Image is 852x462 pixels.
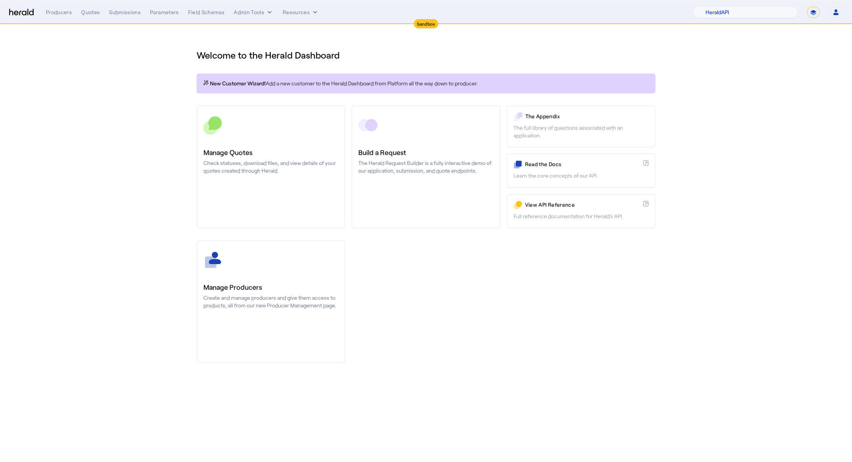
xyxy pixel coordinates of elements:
button: Resources dropdown menu [283,8,319,16]
h1: Welcome to the Herald Dashboard [197,49,655,61]
p: The Herald Request Builder is a fully interactive demo of our application, submission, and quote ... [358,159,493,175]
h3: Build a Request [358,147,493,158]
div: Sandbox [414,19,439,28]
p: Check statuses, download files, and view details of your quotes created through Herald. [203,159,338,175]
p: The Appendix [525,113,649,120]
a: The AppendixThe full library of questions associated with an application. [507,106,655,147]
a: Read the DocsLearn the core concepts of our API. [507,153,655,188]
p: View API Reference [525,201,640,209]
a: Build a RequestThe Herald Request Builder is a fully interactive demo of our application, submiss... [351,106,500,228]
div: Field Schemas [188,8,225,16]
div: Parameters [150,8,179,16]
h3: Manage Producers [203,282,338,292]
span: New Customer Wizard! [210,80,266,87]
p: Read the Docs [525,160,640,168]
div: Producers [46,8,72,16]
p: The full library of questions associated with an application. [514,124,649,139]
button: internal dropdown menu [234,8,273,16]
div: Quotes [81,8,100,16]
h3: Manage Quotes [203,147,338,158]
p: Create and manage producers and give them access to products, all from our new Producer Managemen... [203,294,338,309]
a: View API ReferenceFull reference documentation for Herald's API. [507,194,655,228]
a: Manage ProducersCreate and manage producers and give them access to products, all from our new Pr... [197,240,345,363]
img: Herald Logo [9,9,34,16]
p: Full reference documentation for Herald's API. [514,212,649,220]
a: Manage QuotesCheck statuses, download files, and view details of your quotes created through Herald. [197,106,345,228]
div: Submissions [109,8,141,16]
p: Add a new customer to the Herald Dashboard from Platform all the way down to producer. [203,80,649,87]
p: Learn the core concepts of our API. [514,172,649,180]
